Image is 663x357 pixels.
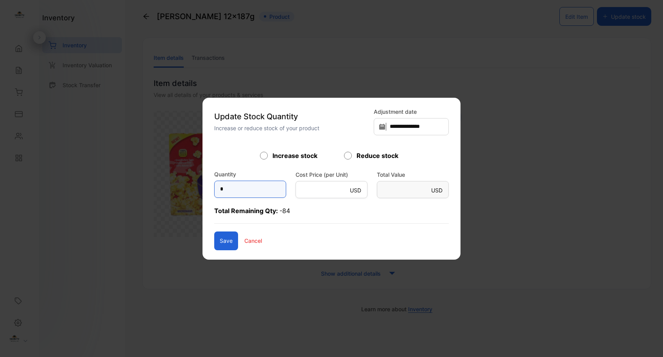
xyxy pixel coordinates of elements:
p: USD [350,186,361,194]
label: Cost Price (per Unit) [296,170,367,179]
label: Total Value [377,170,449,179]
p: USD [431,186,443,194]
button: Save [214,231,238,250]
label: Increase stock [272,151,317,160]
button: Open LiveChat chat widget [6,3,30,27]
p: Cancel [244,237,262,245]
label: Quantity [214,170,236,178]
label: Reduce stock [357,151,398,160]
p: Increase or reduce stock of your product [214,124,369,132]
p: Total Remaining Qty: [214,206,449,224]
span: -84 [280,207,290,215]
p: Update Stock Quantity [214,111,369,122]
label: Adjustment date [374,108,449,116]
